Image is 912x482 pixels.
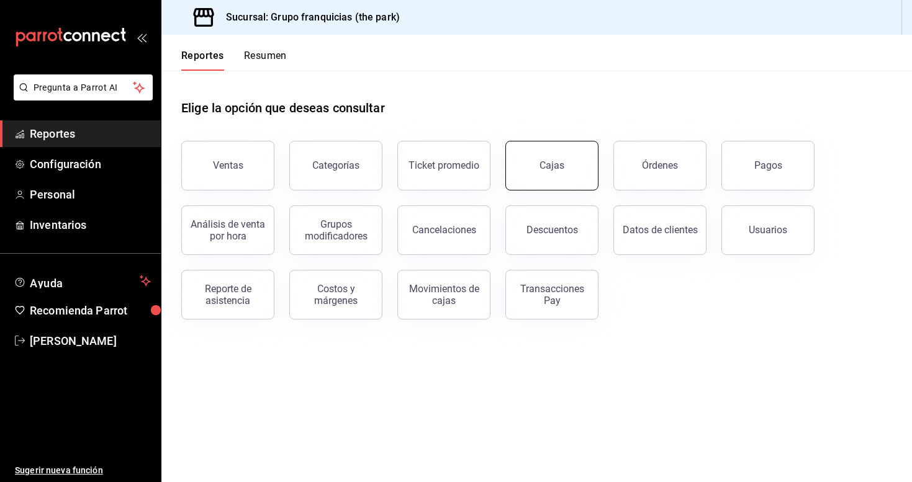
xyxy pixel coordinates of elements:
[754,159,782,171] div: Pagos
[30,216,151,233] span: Inventarios
[181,50,287,71] div: navigation tabs
[613,141,707,190] button: Órdenes
[623,224,698,236] div: Datos de clientes
[397,270,490,319] button: Movimientos de cajas
[30,156,151,172] span: Configuración
[405,283,482,306] div: Movimientos de cajas
[412,224,476,236] div: Cancelaciones
[189,218,266,242] div: Análisis de venta por hora
[397,205,490,255] button: Cancelaciones
[244,50,287,71] button: Resumen
[526,224,578,236] div: Descuentos
[15,464,151,477] span: Sugerir nueva función
[749,224,787,236] div: Usuarios
[14,74,153,100] button: Pregunta a Parrot AI
[34,81,133,94] span: Pregunta a Parrot AI
[181,99,385,117] h1: Elige la opción que deseas consultar
[721,205,815,255] button: Usuarios
[216,10,400,25] h3: Sucursal: Grupo franquicias (the park)
[409,159,479,171] div: Ticket promedio
[137,32,147,42] button: open_drawer_menu
[289,270,382,319] button: Costos y márgenes
[181,50,224,71] button: Reportes
[30,302,151,319] span: Recomienda Parrot
[30,186,151,203] span: Personal
[181,141,274,190] button: Ventas
[297,283,374,306] div: Costos y márgenes
[30,332,151,349] span: [PERSON_NAME]
[213,159,243,171] div: Ventas
[505,141,598,190] button: Cajas
[642,159,678,171] div: Órdenes
[297,218,374,242] div: Grupos modificadores
[721,141,815,190] button: Pagos
[540,159,564,171] div: Cajas
[189,283,266,306] div: Reporte de asistencia
[613,205,707,255] button: Datos de clientes
[505,205,598,255] button: Descuentos
[9,90,153,103] a: Pregunta a Parrot AI
[312,159,359,171] div: Categorías
[289,141,382,190] button: Categorías
[30,125,151,142] span: Reportes
[181,205,274,255] button: Análisis de venta por hora
[289,205,382,255] button: Grupos modificadores
[513,283,590,306] div: Transacciones Pay
[505,270,598,319] button: Transacciones Pay
[30,274,135,288] span: Ayuda
[181,270,274,319] button: Reporte de asistencia
[397,141,490,190] button: Ticket promedio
